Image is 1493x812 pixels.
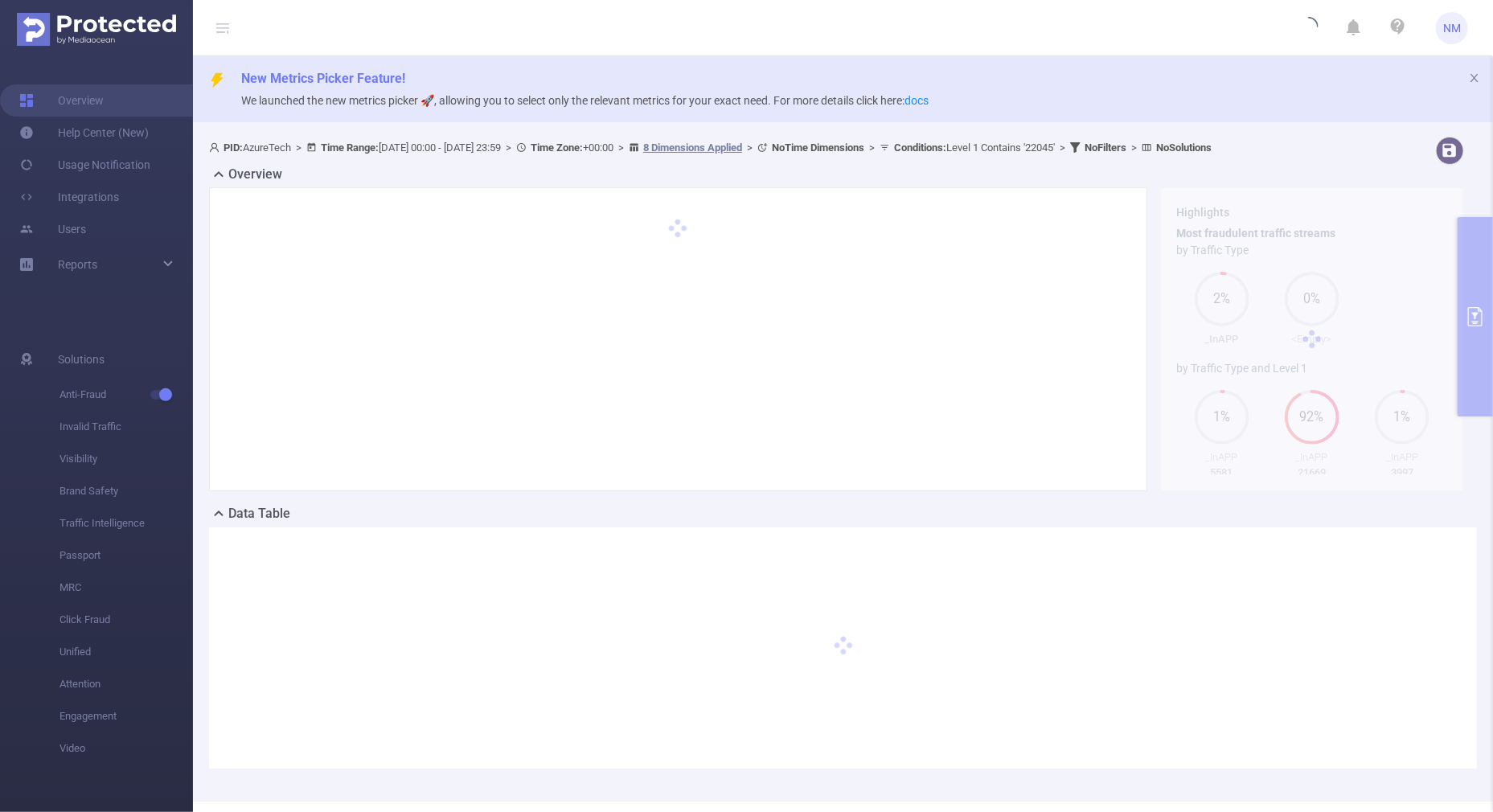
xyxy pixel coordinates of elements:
[209,141,1212,154] span: AzureTech [DATE] 00:00 - [DATE] 23:59 +00:00
[209,142,224,153] i: icon: user
[894,141,946,154] b: Conditions :
[59,507,193,539] span: Traffic Intelligence
[59,572,193,604] span: MRC
[59,411,193,443] span: Invalid Traffic
[241,71,405,86] span: New Metrics Picker Feature!
[224,141,243,154] b: PID:
[1126,141,1142,154] span: >
[772,141,864,154] b: No Time Dimensions
[59,636,193,668] span: Unified
[1469,69,1480,87] button: icon: close
[228,504,290,523] h2: Data Table
[904,94,929,107] a: docs
[241,94,929,107] span: We launched the new metrics picker 🚀, allowing you to select only the relevant metrics for your e...
[19,213,86,245] a: Users
[59,732,193,765] span: Video
[209,72,225,88] i: icon: thunderbolt
[1156,141,1212,154] b: No Solutions
[501,141,516,154] span: >
[59,379,193,411] span: Anti-Fraud
[19,149,150,181] a: Usage Notification
[19,84,104,117] a: Overview
[228,165,282,184] h2: Overview
[894,141,1055,154] span: Level 1 Contains '22045'
[58,258,97,271] span: Reports
[1443,12,1461,44] span: NM
[1469,72,1480,84] i: icon: close
[59,604,193,636] span: Click Fraud
[742,141,757,154] span: >
[59,475,193,507] span: Brand Safety
[59,539,193,572] span: Passport
[864,141,880,154] span: >
[613,141,629,154] span: >
[59,668,193,700] span: Attention
[531,141,583,154] b: Time Zone:
[19,181,119,213] a: Integrations
[58,343,105,375] span: Solutions
[58,248,97,281] a: Reports
[19,117,149,149] a: Help Center (New)
[1055,141,1070,154] span: >
[59,700,193,732] span: Engagement
[17,13,176,46] img: Protected Media
[59,443,193,475] span: Visibility
[1299,17,1319,39] i: icon: loading
[643,141,742,154] u: 8 Dimensions Applied
[291,141,306,154] span: >
[321,141,379,154] b: Time Range:
[1085,141,1126,154] b: No Filters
